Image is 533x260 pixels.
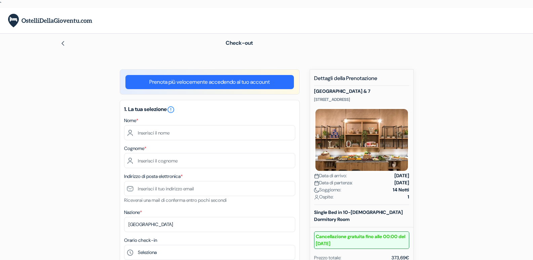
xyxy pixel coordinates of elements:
img: user_icon.svg [314,195,319,200]
strong: 14 Notti [393,186,409,193]
small: Riceverai una mail di conferma entro pochi secondi [124,197,227,203]
span: Check-out [226,39,253,46]
span: Data di partenza: [314,179,353,186]
b: Single Bed in 10-[DEMOGRAPHIC_DATA] Dormitory Room [314,209,403,222]
a: error_outline [167,106,175,113]
label: Indirizzo di posta elettronica [124,173,183,180]
label: Nome [124,117,138,124]
img: calendar.svg [314,181,319,186]
strong: [DATE] [394,179,409,186]
label: Nazione [124,209,142,216]
h5: 1. La tua selezione [124,106,295,114]
span: Soggiorno: [314,186,341,193]
span: Ospite: [314,193,334,200]
img: calendar.svg [314,174,319,179]
small: Cancellazione gratuita fino alle 00:00 del [DATE] [314,231,409,249]
input: Inserisci il nome [124,125,295,140]
input: Inserisci il cognome [124,153,295,168]
img: left_arrow.svg [60,41,66,46]
img: OstelliDellaGioventu.com [8,14,92,28]
i: error_outline [167,106,175,114]
strong: 1 [408,193,409,200]
h5: [GEOGRAPHIC_DATA] & 7 [314,88,409,94]
h5: Dettagli della Prenotazione [314,75,409,86]
img: moon.svg [314,188,319,193]
label: Orario check-in [124,237,157,244]
input: Inserisci il tuo indirizzo email [124,181,295,196]
span: Data di arrivo: [314,172,347,179]
label: Cognome [124,145,146,152]
a: Prenota più velocemente accedendo al tuo account [125,75,294,89]
p: [STREET_ADDRESS] [314,97,409,102]
strong: [DATE] [394,172,409,179]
